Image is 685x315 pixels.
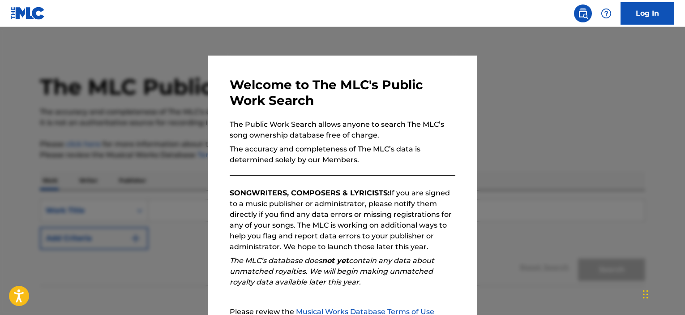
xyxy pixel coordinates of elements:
strong: not yet [322,256,349,265]
em: The MLC’s database does contain any data about unmatched royalties. We will begin making unmatche... [230,256,434,286]
div: Help [597,4,615,22]
img: MLC Logo [11,7,45,20]
iframe: Chat Widget [640,272,685,315]
img: search [578,8,588,19]
img: help [601,8,612,19]
p: If you are signed to a music publisher or administrator, please notify them directly if you find ... [230,188,455,252]
p: The Public Work Search allows anyone to search The MLC’s song ownership database free of charge. [230,119,455,141]
a: Public Search [574,4,592,22]
div: Drag [643,281,648,308]
strong: SONGWRITERS, COMPOSERS & LYRICISTS: [230,189,390,197]
a: Log In [621,2,674,25]
h3: Welcome to The MLC's Public Work Search [230,77,455,108]
p: The accuracy and completeness of The MLC’s data is determined solely by our Members. [230,144,455,165]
